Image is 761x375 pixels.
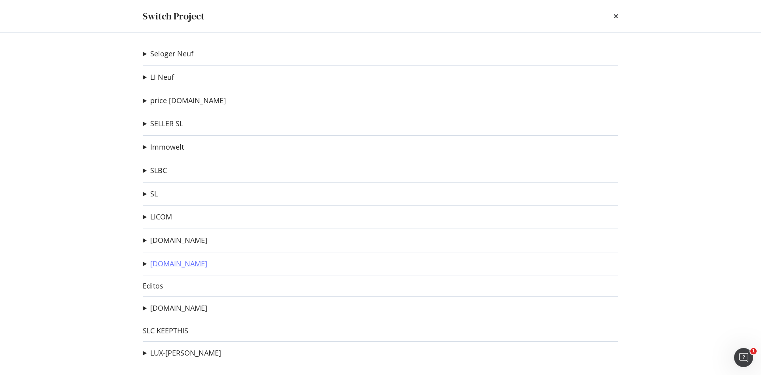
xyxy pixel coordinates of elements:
summary: price [DOMAIN_NAME] [143,96,226,106]
div: Switch Project [143,10,205,23]
a: LI Neuf [150,73,174,81]
a: [DOMAIN_NAME] [150,260,207,268]
a: price [DOMAIN_NAME] [150,96,226,105]
summary: LICOM [143,212,172,222]
a: SELLER SL [150,119,183,128]
span: 1 [750,348,757,354]
a: [DOMAIN_NAME] [150,304,207,312]
summary: SLBC [143,165,167,176]
a: SLC KEEPTHIS [143,327,188,335]
summary: Immowelt [143,142,184,152]
a: LICOM [150,213,172,221]
div: times [614,10,618,23]
summary: LI Neuf [143,72,174,83]
a: SL [150,190,158,198]
a: Editos [143,282,163,290]
summary: LUX-[PERSON_NAME] [143,348,221,358]
summary: [DOMAIN_NAME] [143,303,207,313]
summary: [DOMAIN_NAME] [143,235,207,246]
a: SLBC [150,166,167,175]
a: Immowelt [150,143,184,151]
a: [DOMAIN_NAME] [150,236,207,244]
summary: SELLER SL [143,119,183,129]
summary: [DOMAIN_NAME] [143,259,207,269]
summary: SL [143,189,158,199]
iframe: Intercom live chat [734,348,753,367]
a: LUX-[PERSON_NAME] [150,349,221,357]
summary: Seloger Neuf [143,49,193,59]
a: Seloger Neuf [150,50,193,58]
